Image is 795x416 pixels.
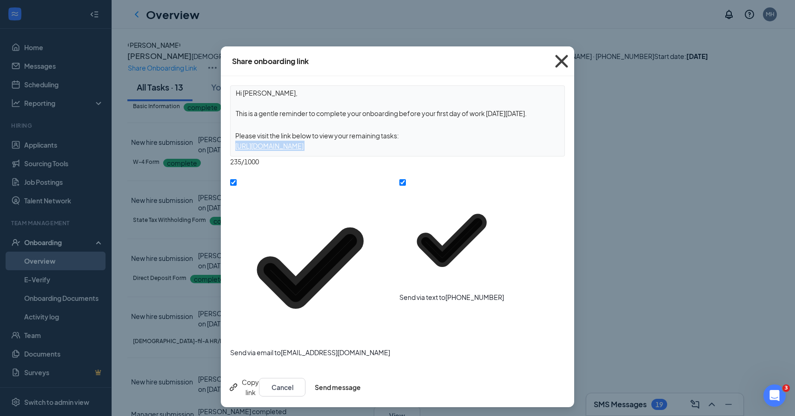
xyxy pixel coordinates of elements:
input: Send via email to[EMAIL_ADDRESS][DOMAIN_NAME] [230,179,237,186]
span: 3 [782,384,790,392]
span: Send via text to [PHONE_NUMBER] [399,293,504,301]
div: 235 / 1000 [230,156,565,167]
input: Send via text to[PHONE_NUMBER] [399,179,406,186]
button: Link Copy link [228,377,259,397]
div: [URL][DOMAIN_NAME] [231,141,564,151]
button: Send message [315,378,361,396]
svg: Checkmark [399,188,504,292]
textarea: Hi [PERSON_NAME], This is a gentle reminder to complete your onboarding before your first day of ... [231,86,564,120]
svg: Checkmark [230,188,390,348]
iframe: Intercom live chat [763,384,786,407]
svg: Link [228,382,239,393]
div: Please visit the link below to view your remaining tasks: [231,130,564,141]
div: Share onboarding link [232,56,309,66]
button: Cancel [259,378,305,396]
button: Close [549,46,574,76]
svg: Cross [549,49,574,74]
span: Send via email to [EMAIL_ADDRESS][DOMAIN_NAME] [230,348,390,357]
div: Copy link [228,377,259,397]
